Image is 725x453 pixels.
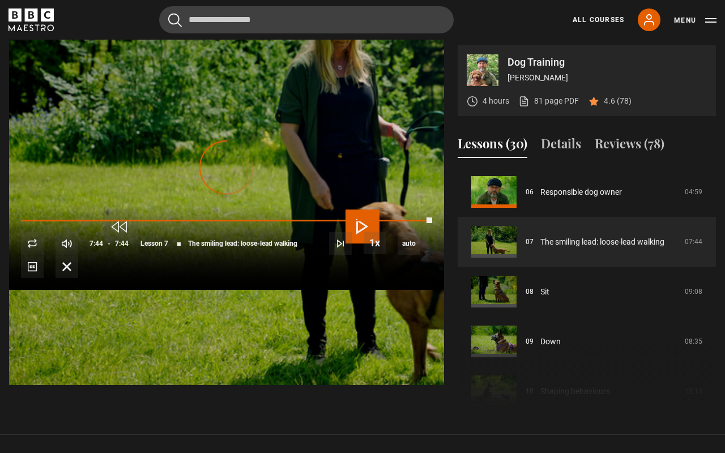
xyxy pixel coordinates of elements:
div: Progress Bar [21,220,432,222]
svg: BBC Maestro [8,8,54,31]
button: Lessons (30) [458,134,527,158]
button: Next Lesson [329,232,352,255]
span: The smiling lead: loose-lead walking [188,240,297,247]
button: Mute [56,232,78,255]
a: 81 page PDF [518,95,579,107]
span: 7:44 [89,233,103,254]
button: Replay [21,232,44,255]
span: 7:44 [115,233,129,254]
button: Fullscreen [56,255,78,278]
p: 4 hours [483,95,509,107]
div: Current quality: 720p [398,232,420,255]
button: Details [541,134,581,158]
span: Lesson 7 [140,240,168,247]
video-js: Video Player [9,45,444,290]
a: All Courses [573,15,624,25]
button: Submit the search query [168,13,182,27]
span: - [108,240,110,247]
button: Toggle navigation [674,15,717,26]
input: Search [159,6,454,33]
span: auto [398,232,420,255]
a: Sit [540,286,549,298]
button: Playback Rate [364,232,386,254]
button: Captions [21,255,44,278]
a: The smiling lead: loose-lead walking [540,236,664,248]
p: [PERSON_NAME] [507,72,707,84]
button: Reviews (78) [595,134,664,158]
a: Down [540,336,561,348]
a: Responsible dog owner [540,186,622,198]
p: Dog Training [507,57,707,67]
p: 4.6 (78) [604,95,632,107]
